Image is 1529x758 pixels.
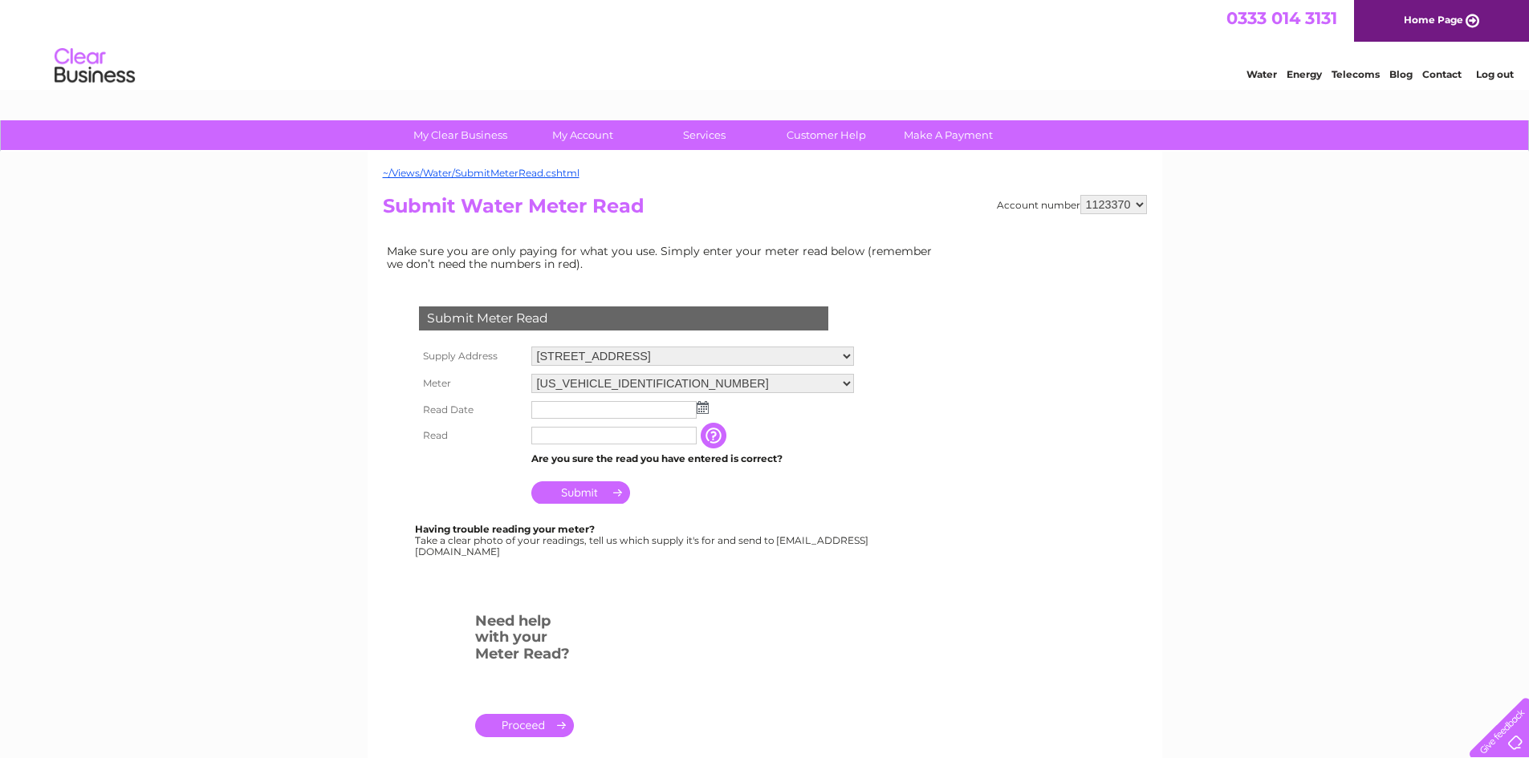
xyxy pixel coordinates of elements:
[415,343,527,370] th: Supply Address
[383,167,579,179] a: ~/Views/Water/SubmitMeterRead.cshtml
[531,481,630,504] input: Submit
[394,120,527,150] a: My Clear Business
[1287,68,1322,80] a: Energy
[415,524,871,557] div: Take a clear photo of your readings, tell us which supply it's for and send to [EMAIL_ADDRESS][DO...
[1332,68,1380,80] a: Telecoms
[415,423,527,448] th: Read
[54,42,136,91] img: logo.png
[1422,68,1462,80] a: Contact
[475,610,574,671] h3: Need help with your Meter Read?
[516,120,649,150] a: My Account
[527,448,858,469] td: Are you sure the read you have entered is correct?
[415,397,527,423] th: Read Date
[701,423,730,448] input: Information
[1246,68,1277,80] a: Water
[383,195,1147,225] h2: Submit Water Meter Read
[415,523,595,535] b: Having trouble reading your meter?
[1389,68,1413,80] a: Blog
[697,401,709,414] img: ...
[638,120,771,150] a: Services
[419,306,828,330] div: Submit Meter Read
[1226,8,1337,28] a: 0333 014 3131
[1476,68,1514,80] a: Log out
[415,370,527,397] th: Meter
[882,120,1015,150] a: Make A Payment
[386,9,1145,78] div: Clear Business is a trading name of Verastar Limited (registered in [GEOGRAPHIC_DATA] No. 3667643...
[383,241,945,274] td: Make sure you are only paying for what you use. Simply enter your meter read below (remember we d...
[997,195,1147,214] div: Account number
[760,120,893,150] a: Customer Help
[475,714,574,737] a: .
